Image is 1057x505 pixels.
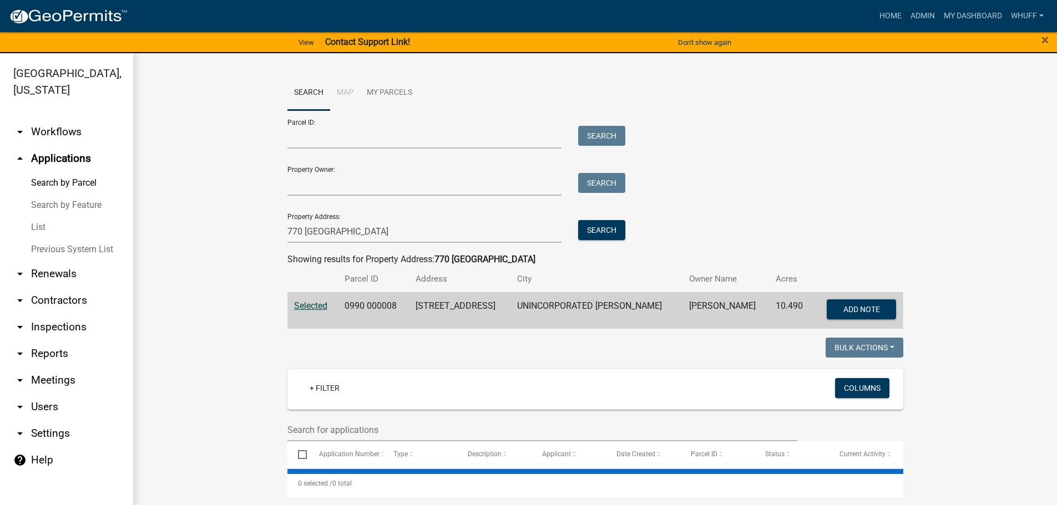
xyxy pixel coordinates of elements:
th: Owner Name [682,266,770,292]
a: whuff [1007,6,1048,27]
span: Description [468,450,502,458]
i: arrow_drop_down [13,320,27,334]
i: arrow_drop_down [13,125,27,139]
span: Status [765,450,785,458]
th: City [510,266,682,292]
button: Bulk Actions [826,338,903,358]
div: 0 total [287,470,903,497]
button: Close [1041,33,1049,47]
span: Type [393,450,408,458]
span: Current Activity [839,450,886,458]
datatable-header-cell: Applicant [532,441,606,468]
a: Home [875,6,906,27]
a: Search [287,75,330,111]
td: [PERSON_NAME] [682,292,770,329]
span: Parcel ID [691,450,717,458]
datatable-header-cell: Description [457,441,532,468]
datatable-header-cell: Status [755,441,829,468]
a: My Parcels [360,75,419,111]
datatable-header-cell: Select [287,441,308,468]
datatable-header-cell: Type [383,441,457,468]
input: Search for applications [287,419,798,441]
i: arrow_drop_down [13,267,27,280]
span: Date Created [616,450,655,458]
span: × [1041,32,1049,48]
button: Columns [835,378,889,398]
i: arrow_drop_down [13,427,27,440]
datatable-header-cell: Current Activity [829,441,903,468]
td: UNINCORPORATED [PERSON_NAME] [510,292,682,329]
i: arrow_drop_down [13,374,27,387]
strong: 770 [GEOGRAPHIC_DATA] [434,254,535,264]
i: arrow_drop_down [13,400,27,414]
datatable-header-cell: Parcel ID [680,441,755,468]
strong: Contact Support Link! [325,37,410,47]
datatable-header-cell: Date Created [606,441,680,468]
a: Admin [906,6,939,27]
button: Search [578,126,625,146]
button: Add Note [827,299,896,319]
i: help [13,453,27,467]
th: Address [409,266,510,292]
button: Search [578,220,625,240]
a: View [294,33,318,52]
datatable-header-cell: Application Number [308,441,383,468]
button: Don't show again [674,33,736,52]
i: arrow_drop_up [13,152,27,165]
th: Parcel ID [338,266,409,292]
td: 10.490 [769,292,813,329]
span: Applicant [542,450,571,458]
span: Add Note [843,304,880,313]
td: 0990 000008 [338,292,409,329]
i: arrow_drop_down [13,294,27,307]
span: Application Number [319,450,380,458]
a: Selected [294,300,327,311]
i: arrow_drop_down [13,347,27,360]
th: Acres [769,266,813,292]
button: Search [578,173,625,193]
a: + Filter [301,378,348,398]
td: [STREET_ADDRESS] [409,292,510,329]
span: 0 selected / [298,480,332,487]
a: My Dashboard [939,6,1007,27]
div: Showing results for Property Address: [287,253,903,266]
